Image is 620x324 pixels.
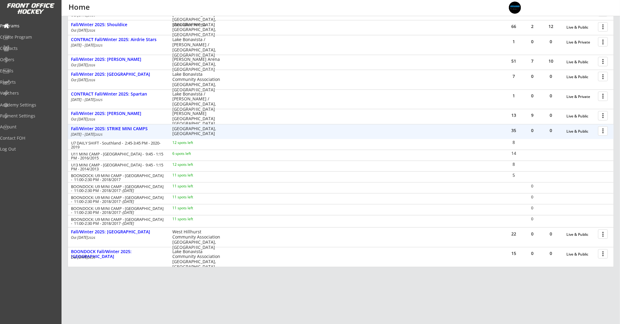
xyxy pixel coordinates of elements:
div: 11 spots left [172,173,212,177]
div: Live & Public [566,75,595,79]
div: 0 [523,74,541,78]
div: [DATE] - [DATE] [71,133,164,136]
div: Lake Bonavista / [PERSON_NAME] / [GEOGRAPHIC_DATA], [GEOGRAPHIC_DATA] [172,92,220,112]
div: [PERSON_NAME][GEOGRAPHIC_DATA] [GEOGRAPHIC_DATA], [GEOGRAPHIC_DATA] [172,7,220,27]
div: 12 spots left [172,141,212,145]
em: 2026 [88,78,95,82]
div: 0 [523,128,541,133]
div: U13 MINI CAMP - [GEOGRAPHIC_DATA] - 9:45 - 1:15 PM - 2014/2013 [71,163,164,171]
div: Lake Bonavista Community Association [GEOGRAPHIC_DATA], [GEOGRAPHIC_DATA] [172,72,220,92]
div: Oct [DATE] [71,63,164,67]
em: [DATE] [123,188,134,193]
em: 2025 [95,43,103,47]
div: [DATE] - [DATE] [71,98,164,102]
div: 0 [523,217,541,221]
div: Oct [DATE] [71,236,164,239]
div: 0 [542,40,560,44]
div: 13 [505,113,523,117]
div: BOONDOCK: U9 MINI CAMP - [GEOGRAPHIC_DATA] - 11:00-2:30 PM - 2018/2017 - [71,218,164,225]
div: 15 [505,251,523,256]
button: more_vert [598,126,608,136]
div: Live & Private [566,95,595,99]
button: more_vert [598,72,608,81]
div: 51 [505,59,523,63]
div: 9 [523,113,541,117]
div: CONTRACT Fall/Winter 2025: Airdrie Stars [71,37,166,42]
div: BOONDOCK: U9 MINI CAMP - [GEOGRAPHIC_DATA] - 11:00-2:30 PM - 2018/2017 - [71,196,164,204]
div: Shouldice Arena [GEOGRAPHIC_DATA], [GEOGRAPHIC_DATA] [172,22,220,37]
div: 0 [542,74,560,78]
div: 0 [542,251,560,256]
button: more_vert [598,37,608,47]
div: [DATE] - [DATE] [71,44,164,47]
em: 2026 [88,63,95,67]
div: Oct [DATE] [71,13,164,17]
div: Fall/Winter 2025: [PERSON_NAME] [71,111,166,116]
div: Oct [DATE] [71,29,164,32]
div: Live & Public [566,232,595,237]
div: 11 spots left [172,206,212,210]
div: 0 [523,184,541,188]
div: 0 [542,113,560,117]
button: more_vert [598,22,608,32]
div: 2 [523,24,541,29]
div: [PERSON_NAME] Arena [GEOGRAPHIC_DATA], [GEOGRAPHIC_DATA] [172,57,220,72]
div: Oct [DATE] [71,117,164,121]
div: 35 [505,128,523,133]
div: BOONDOCK: U9 MINI CAMP - [GEOGRAPHIC_DATA] - 11:00-2:30 PM - 2018/2017 - [71,207,164,214]
div: 1 [505,94,523,98]
div: Live & Public [566,114,595,118]
div: 6 spots left [172,152,212,155]
div: 66 [505,24,523,29]
button: more_vert [598,249,608,259]
div: West Hillhurst Community Association [GEOGRAPHIC_DATA], [GEOGRAPHIC_DATA] [172,229,220,250]
em: 2026 [88,117,95,121]
div: BOONDOCK: U9 MINI CAMP - [GEOGRAPHIC_DATA] - 11:00-2:30 PM - 2018/2017 [71,174,164,182]
div: Fall/Winter 2025: [GEOGRAPHIC_DATA] [71,72,166,77]
em: 2026 [88,255,95,260]
em: [DATE] [123,199,134,204]
div: Fall/Winter 2025: [PERSON_NAME] [71,57,166,62]
div: BOONDOCK: U9 MINI CAMP - [GEOGRAPHIC_DATA] - 11:00-2:30 PM - 2018/2017 - [71,185,164,193]
em: 2026 [88,28,95,33]
em: 2026 [88,235,95,240]
div: 12 spots left [172,163,212,166]
div: Live & Private [566,40,595,44]
div: Live & Public [566,129,595,134]
div: Oct [DATE] [71,256,164,259]
div: Live & Public [566,25,595,30]
div: 11 spots left [172,195,212,199]
div: 12 [542,24,560,29]
div: Fall/Winter 2025: STRIKE MINI CAMPS [71,126,166,131]
div: 0 [523,195,541,199]
div: 11 spots left [172,217,212,221]
div: 0 [542,94,560,98]
div: U7 DAILY SHIFT - Southland - 2:45-3:45 PM - 2020-2019 [71,141,164,149]
div: 0 [523,251,541,256]
div: 11 spots left [172,184,212,188]
div: 5 [505,173,523,177]
div: 0 [523,40,541,44]
div: 0 [542,232,560,236]
div: [GEOGRAPHIC_DATA], [GEOGRAPHIC_DATA] [172,126,220,137]
button: more_vert [598,229,608,239]
div: 1 [505,40,523,44]
div: Live & Public [566,60,595,64]
div: 7 [523,59,541,63]
em: 2025 [95,132,103,137]
div: Lake Bonavista / [PERSON_NAME] / [GEOGRAPHIC_DATA], [GEOGRAPHIC_DATA] [172,37,220,57]
div: 22 [505,232,523,236]
div: 0 [542,128,560,133]
em: 2025 [95,98,103,102]
div: 14 [505,151,523,155]
div: Lake Bonavista Community Association [GEOGRAPHIC_DATA], [GEOGRAPHIC_DATA] [172,249,220,270]
div: 8 [505,140,523,145]
div: U11 MINI CAMP - [GEOGRAPHIC_DATA] - 9:45 - 1:15 PM - 2016/2015 [71,152,164,160]
div: 0 [523,206,541,210]
div: CONTRACT Fall/Winter 2025: Spartan [71,92,166,97]
div: 8 [505,162,523,166]
div: 7 [505,74,523,78]
div: Live & Public [566,252,595,256]
div: Oct [DATE] [71,78,164,82]
button: more_vert [598,92,608,101]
